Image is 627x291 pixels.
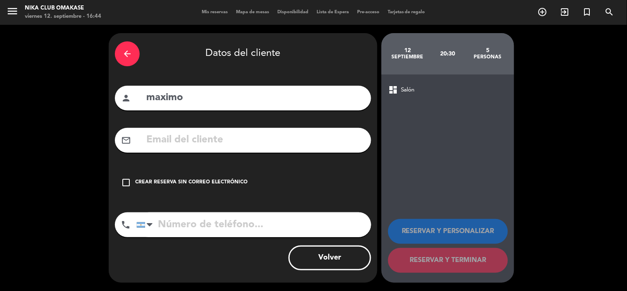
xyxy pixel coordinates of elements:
[560,7,570,17] i: exit_to_app
[6,5,19,20] button: menu
[121,135,131,145] i: mail_outline
[605,7,615,17] i: search
[121,220,131,230] i: phone
[401,85,415,95] span: Salón
[388,219,508,244] button: RESERVAR Y PERSONALIZAR
[198,10,232,14] span: Mis reservas
[145,89,365,106] input: Nombre del cliente
[388,85,398,95] span: dashboard
[388,54,428,60] div: septiembre
[288,245,371,270] button: Volver
[136,212,371,237] input: Número de teléfono...
[25,4,101,12] div: Nika Club Omakase
[388,47,428,54] div: 12
[121,93,131,103] i: person
[137,213,156,237] div: Argentina: +54
[312,10,353,14] span: Lista de Espera
[388,248,508,273] button: RESERVAR Y TERMINAR
[121,178,131,188] i: check_box_outline_blank
[428,39,468,68] div: 20:30
[582,7,592,17] i: turned_in_not
[353,10,384,14] span: Pre-acceso
[468,54,508,60] div: personas
[122,49,132,59] i: arrow_back
[273,10,312,14] span: Disponibilidad
[6,5,19,17] i: menu
[115,39,371,68] div: Datos del cliente
[232,10,273,14] span: Mapa de mesas
[25,12,101,21] div: viernes 12. septiembre - 16:44
[384,10,429,14] span: Tarjetas de regalo
[468,47,508,54] div: 5
[145,132,365,149] input: Email del cliente
[538,7,548,17] i: add_circle_outline
[135,178,248,187] div: Crear reserva sin correo electrónico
